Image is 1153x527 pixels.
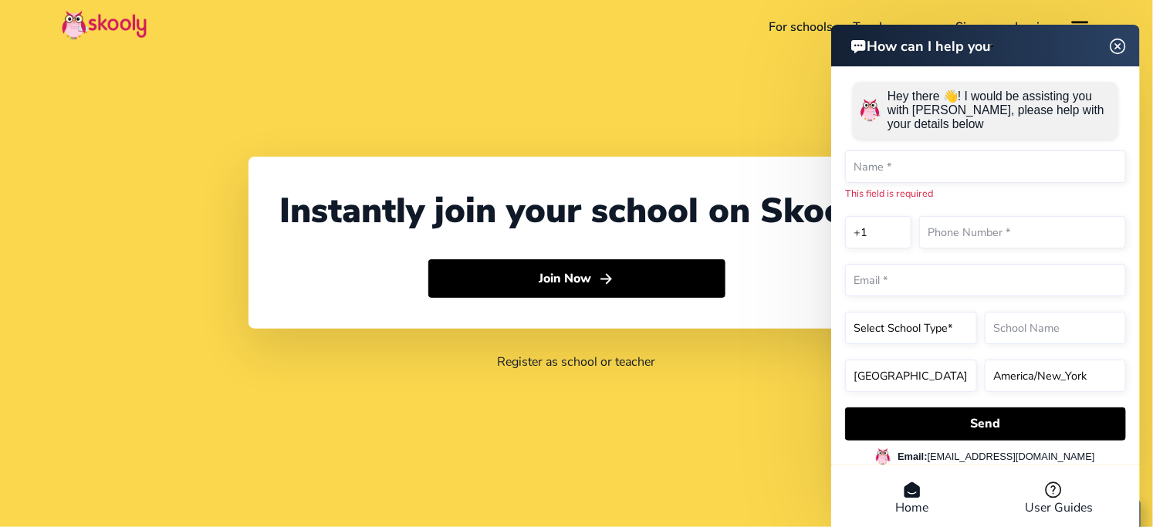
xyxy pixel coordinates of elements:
[279,187,874,235] div: Instantly join your school on Skooly
[1006,15,1057,39] a: Login
[598,271,614,287] ion-icon: arrow forward outline
[843,15,946,39] a: Teach a course
[498,353,656,370] a: Register as school or teacher
[946,15,1006,39] a: Signup
[759,15,844,39] a: For schools
[428,259,725,298] button: Join Nowarrow forward outline
[1069,15,1091,40] button: menu outline
[62,10,147,40] img: Skooly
